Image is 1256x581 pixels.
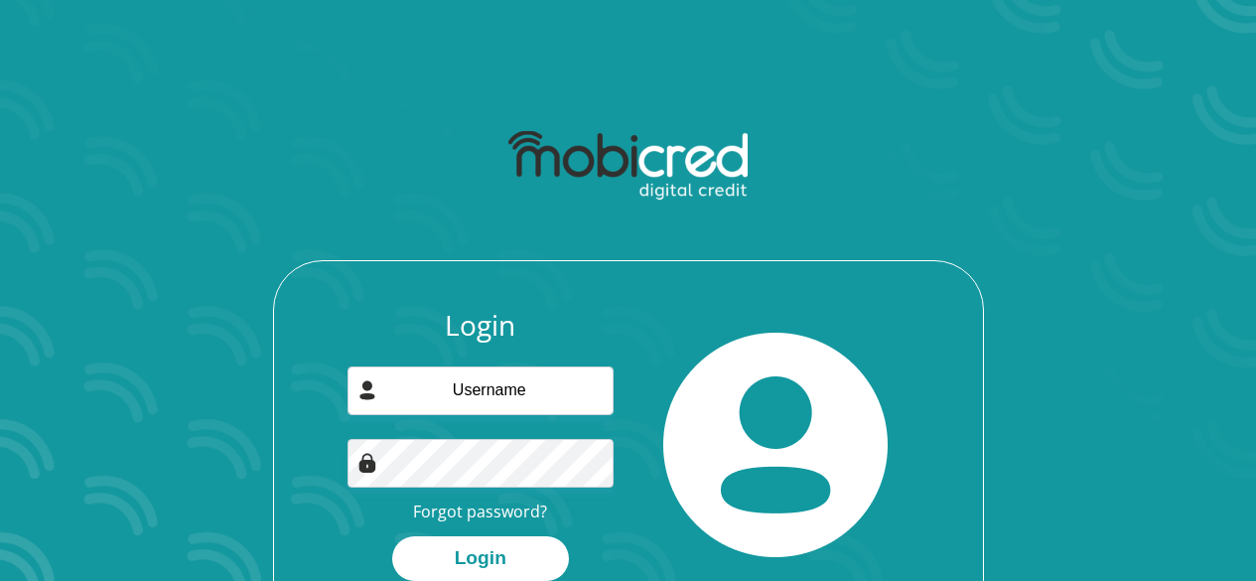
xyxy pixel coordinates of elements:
[508,131,748,201] img: mobicred logo
[357,380,377,400] img: user-icon image
[357,453,377,473] img: Image
[413,501,547,522] a: Forgot password?
[348,366,614,415] input: Username
[348,309,614,343] h3: Login
[392,536,569,581] button: Login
